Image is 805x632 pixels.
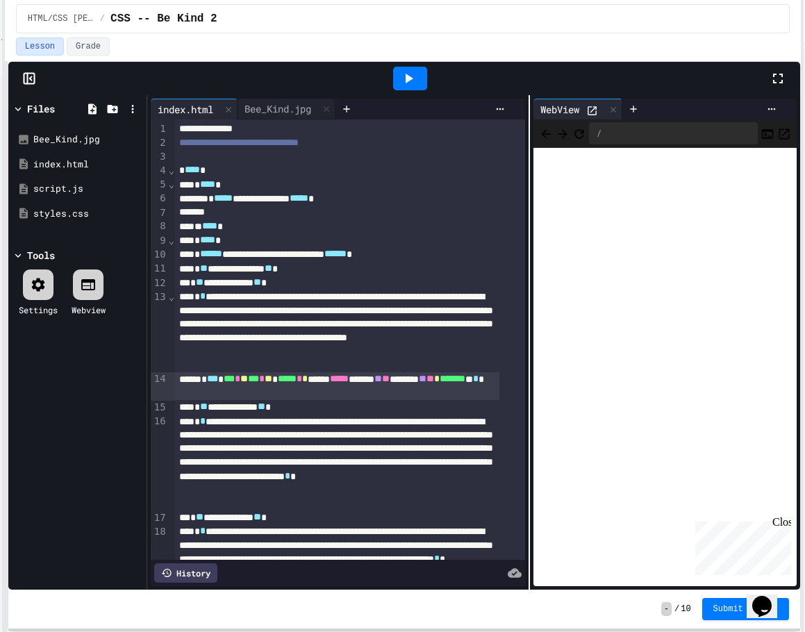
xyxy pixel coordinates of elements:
[761,125,774,142] button: Console
[67,38,110,56] button: Grade
[747,576,791,618] iframe: chat widget
[151,511,168,525] div: 17
[702,598,790,620] button: Submit Answer
[27,248,55,263] div: Tools
[151,219,168,233] div: 8
[27,101,55,116] div: Files
[154,563,217,583] div: History
[151,262,168,276] div: 11
[168,235,175,246] span: Fold line
[72,303,106,316] div: Webview
[100,13,105,24] span: /
[19,303,58,316] div: Settings
[151,290,168,372] div: 13
[713,604,779,615] span: Submit Answer
[151,415,168,511] div: 16
[151,276,168,290] div: 12
[110,10,217,27] span: CSS -- Be Kind 2
[572,125,586,142] button: Refresh
[151,178,168,192] div: 5
[168,291,175,302] span: Fold line
[168,178,175,190] span: Fold line
[151,248,168,262] div: 10
[151,525,168,594] div: 18
[533,148,797,587] iframe: Web Preview
[556,124,570,142] span: Forward
[589,122,758,144] div: /
[16,38,64,56] button: Lesson
[151,164,168,178] div: 4
[6,6,96,88] div: Chat with us now!Close
[151,150,168,164] div: 3
[151,401,168,415] div: 15
[661,602,672,616] span: -
[151,234,168,248] div: 9
[151,206,168,220] div: 7
[690,516,791,575] iframe: chat widget
[28,13,94,24] span: HTML/CSS Campbell
[33,207,142,221] div: styles.css
[238,99,335,119] div: Bee_Kind.jpg
[539,124,553,142] span: Back
[777,125,791,142] button: Open in new tab
[151,122,168,136] div: 1
[33,158,142,172] div: index.html
[151,102,220,117] div: index.html
[533,99,622,119] div: WebView
[238,101,318,116] div: Bee_Kind.jpg
[151,99,238,119] div: index.html
[151,192,168,206] div: 6
[674,604,679,615] span: /
[33,133,142,147] div: Bee_Kind.jpg
[151,372,168,401] div: 14
[33,182,142,196] div: script.js
[151,136,168,150] div: 2
[533,102,586,117] div: WebView
[681,604,690,615] span: 10
[168,165,175,176] span: Fold line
